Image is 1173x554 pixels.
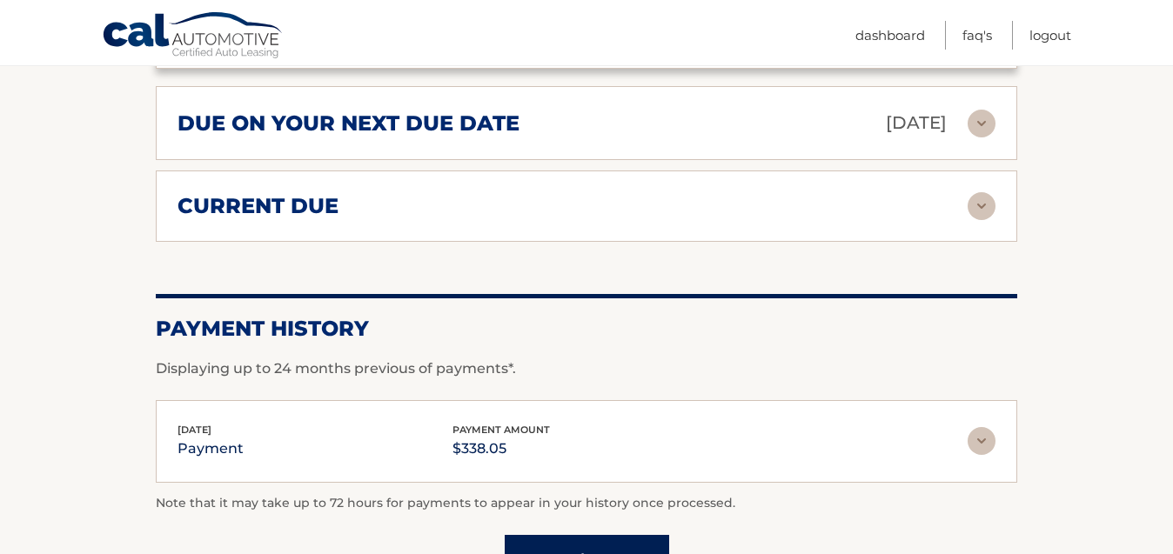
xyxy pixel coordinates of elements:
h2: due on your next due date [178,110,519,137]
p: $338.05 [452,437,550,461]
a: FAQ's [962,21,992,50]
span: [DATE] [178,424,211,436]
span: payment amount [452,424,550,436]
a: Cal Automotive [102,11,285,62]
a: Logout [1029,21,1071,50]
img: accordion-rest.svg [968,110,995,137]
h2: Payment History [156,316,1017,342]
img: accordion-rest.svg [968,192,995,220]
p: payment [178,437,244,461]
p: Displaying up to 24 months previous of payments*. [156,358,1017,379]
h2: current due [178,193,338,219]
a: Dashboard [855,21,925,50]
p: [DATE] [886,108,947,138]
p: Note that it may take up to 72 hours for payments to appear in your history once processed. [156,493,1017,514]
img: accordion-rest.svg [968,427,995,455]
